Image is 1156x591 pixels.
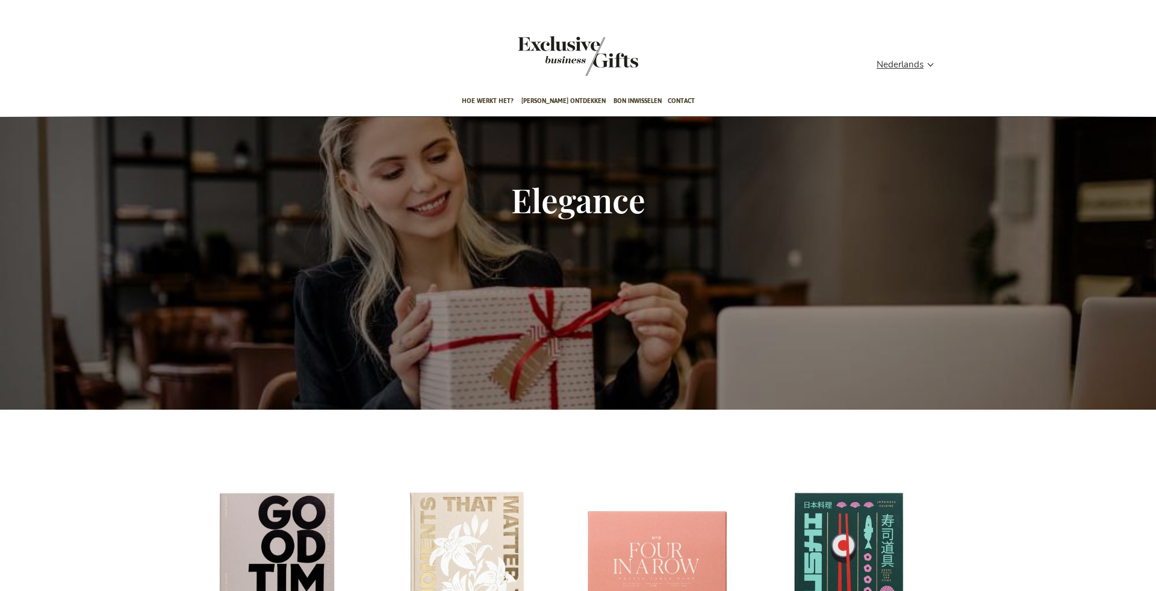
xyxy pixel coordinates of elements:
span: Nederlands [877,58,924,72]
span: Elegance [511,177,645,222]
span: Hoe werkt het? [462,87,514,115]
span: [PERSON_NAME] ontdekken [521,87,606,115]
span: Bon inwisselen [614,87,662,115]
div: Nederlands [877,58,942,72]
span: Contact [668,87,695,115]
a: store logo [518,36,578,76]
img: Exclusive Business gifts logo [518,36,638,76]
